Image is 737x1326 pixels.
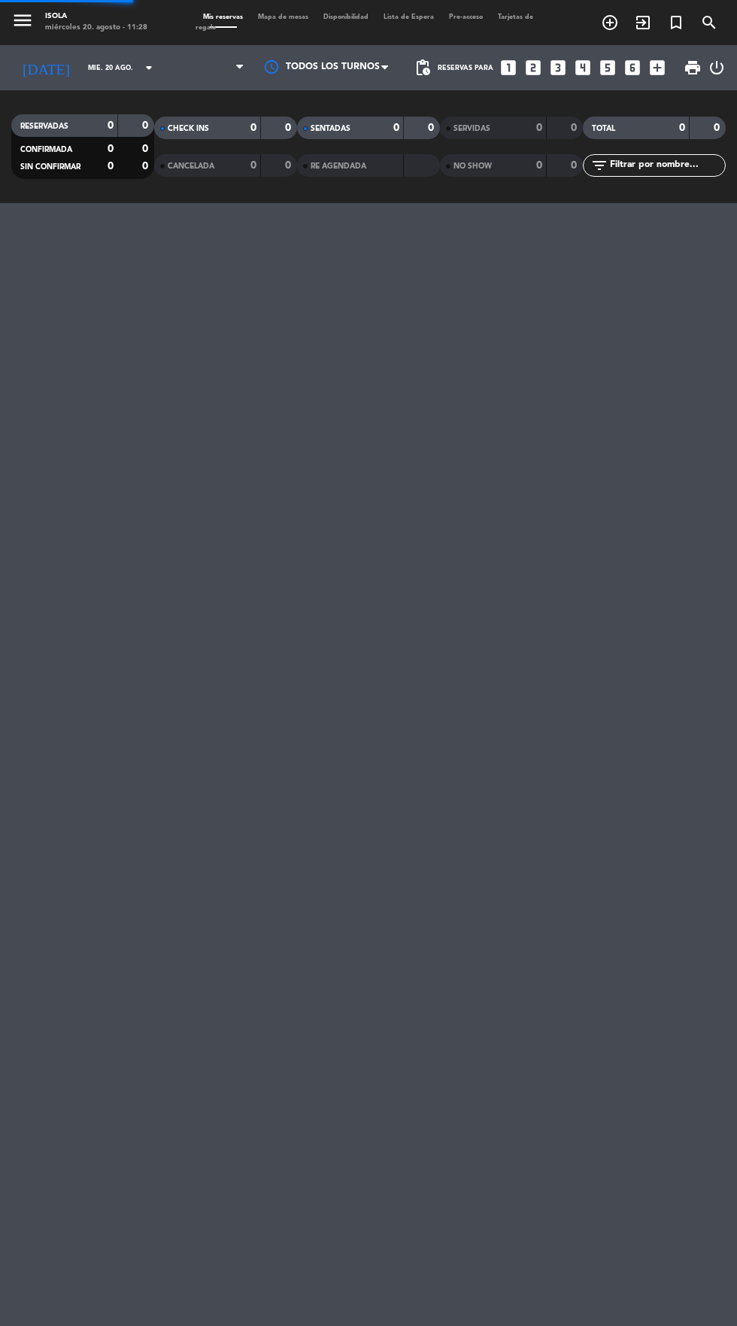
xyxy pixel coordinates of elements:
[20,123,68,130] span: RESERVADAS
[168,125,209,132] span: CHECK INS
[316,14,376,20] span: Disponibilidad
[250,14,316,20] span: Mapa de mesas
[285,160,294,171] strong: 0
[499,58,518,77] i: looks_one
[140,59,158,77] i: arrow_drop_down
[536,160,542,171] strong: 0
[592,125,615,132] span: TOTAL
[196,14,250,20] span: Mis reservas
[142,144,151,154] strong: 0
[438,64,493,72] span: Reservas para
[679,123,685,133] strong: 0
[11,53,80,83] i: [DATE]
[573,58,593,77] i: looks_4
[108,120,114,131] strong: 0
[441,14,490,20] span: Pre-acceso
[20,146,72,153] span: CONFIRMADA
[598,58,617,77] i: looks_5
[590,156,608,174] i: filter_list
[536,123,542,133] strong: 0
[250,160,256,171] strong: 0
[648,58,667,77] i: add_box
[11,9,34,32] i: menu
[285,123,294,133] strong: 0
[376,14,441,20] span: Lista de Espera
[393,123,399,133] strong: 0
[428,123,437,133] strong: 0
[571,123,580,133] strong: 0
[708,59,726,77] i: power_settings_new
[250,123,256,133] strong: 0
[142,120,151,131] strong: 0
[523,58,543,77] i: looks_two
[634,14,652,32] i: exit_to_app
[667,14,685,32] i: turned_in_not
[11,9,34,35] button: menu
[108,161,114,171] strong: 0
[453,162,492,170] span: NO SHOW
[608,157,725,174] input: Filtrar por nombre...
[700,14,718,32] i: search
[571,160,580,171] strong: 0
[311,162,366,170] span: RE AGENDADA
[45,23,147,34] div: miércoles 20. agosto - 11:28
[684,59,702,77] span: print
[168,162,214,170] span: CANCELADA
[414,59,432,77] span: pending_actions
[623,58,642,77] i: looks_6
[601,14,619,32] i: add_circle_outline
[453,125,490,132] span: SERVIDAS
[708,45,726,90] div: LOG OUT
[714,123,723,133] strong: 0
[45,11,147,23] div: Isola
[108,144,114,154] strong: 0
[548,58,568,77] i: looks_3
[20,163,80,171] span: SIN CONFIRMAR
[142,161,151,171] strong: 0
[311,125,350,132] span: SENTADAS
